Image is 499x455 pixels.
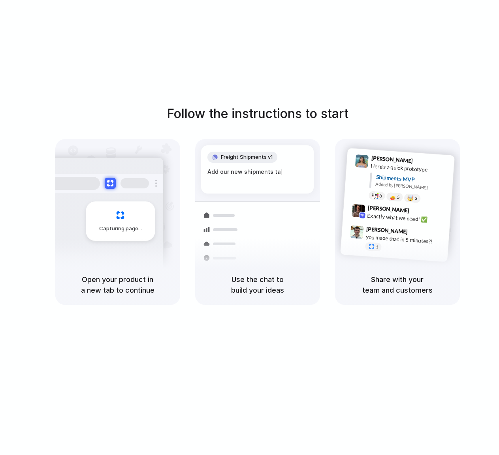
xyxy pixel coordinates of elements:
span: Freight Shipments v1 [221,153,273,161]
div: 🤯 [407,196,414,201]
span: 8 [379,194,382,198]
h5: Share with your team and customers [345,274,450,295]
h5: Use the chat to build your ideas [205,274,311,295]
h1: Follow the instructions to start [167,104,348,123]
span: [PERSON_NAME] [371,154,413,165]
span: | [281,169,283,175]
div: you made that in 5 minutes?! [365,233,444,246]
span: 9:42 AM [411,207,427,217]
div: Added by [PERSON_NAME] [375,181,448,192]
div: Exactly what we need! ✅ [367,212,446,225]
span: 9:47 AM [410,229,426,238]
div: Here's a quick prototype [370,162,449,175]
span: 9:41 AM [415,158,431,167]
span: 5 [397,195,399,199]
span: [PERSON_NAME] [366,225,408,236]
span: 1 [375,245,378,249]
span: 3 [414,196,417,201]
div: Add our new shipments ta [207,167,307,176]
h5: Open your product in a new tab to continue [65,274,171,295]
span: [PERSON_NAME] [367,203,409,215]
span: Capturing page [99,225,143,233]
div: Shipments MVP [376,173,449,186]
